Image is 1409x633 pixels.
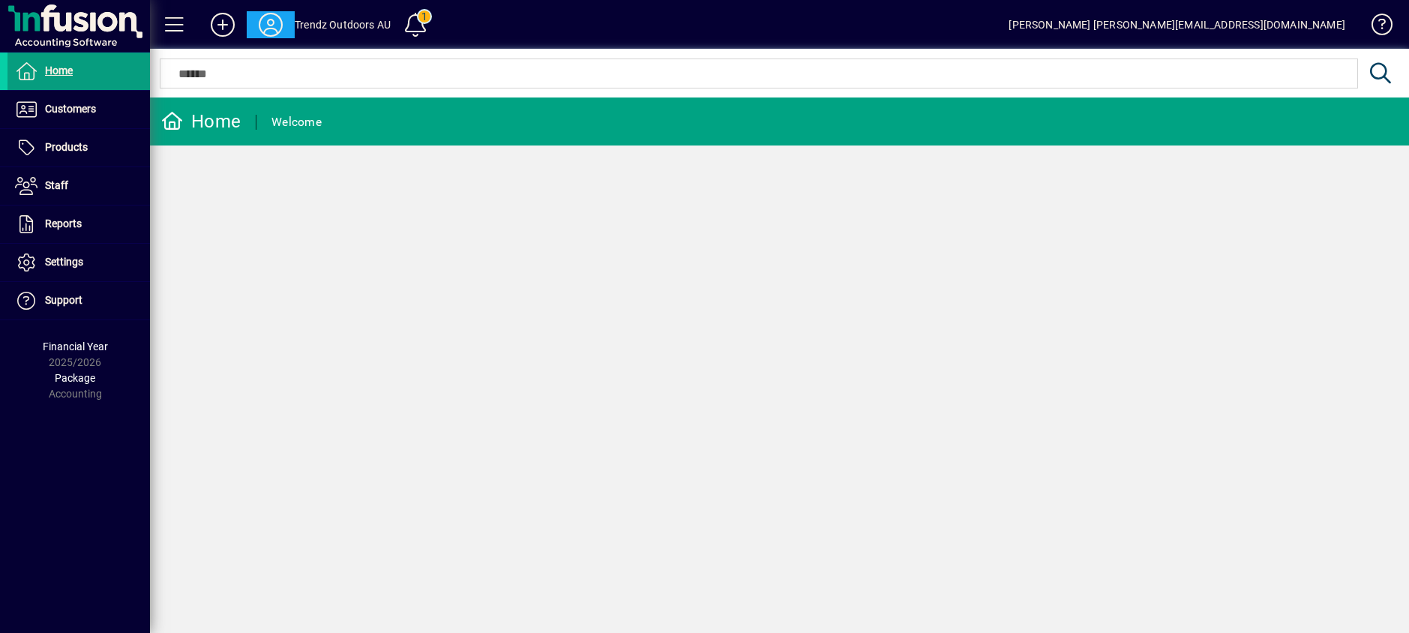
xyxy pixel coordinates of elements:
a: Support [7,282,150,319]
span: Home [45,64,73,76]
span: Customers [45,103,96,115]
a: Knowledge Base [1360,3,1390,52]
button: Add [199,11,247,38]
a: Staff [7,167,150,205]
span: Products [45,141,88,153]
span: Package [55,372,95,384]
div: [PERSON_NAME] [PERSON_NAME][EMAIL_ADDRESS][DOMAIN_NAME] [1009,13,1345,37]
span: Reports [45,217,82,229]
div: Home [161,109,241,133]
span: Settings [45,256,83,268]
a: Products [7,129,150,166]
span: Financial Year [43,340,108,352]
a: Reports [7,205,150,243]
a: Settings [7,244,150,281]
span: Staff [45,179,68,191]
a: Customers [7,91,150,128]
button: Profile [247,11,295,38]
div: Trendz Outdoors AU [295,13,391,37]
span: Support [45,294,82,306]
